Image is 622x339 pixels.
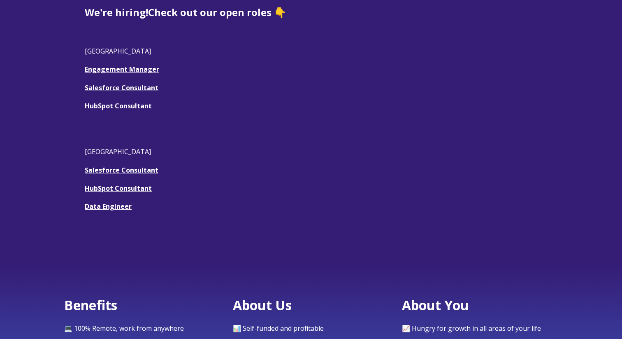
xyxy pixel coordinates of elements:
[85,65,159,74] a: Engagement Manager
[402,324,541,333] span: 📈 Hungry for growth in all areas of your life
[85,184,152,193] a: HubSpot Consultant
[233,296,292,314] span: About Us
[85,101,152,110] a: HubSpot Consultant
[402,296,469,314] span: About You
[85,147,151,156] span: [GEOGRAPHIC_DATA]
[85,202,132,211] a: Data Engineer
[64,324,184,333] span: 💻 100% Remote, work from anywhere
[233,324,324,333] span: 📊 Self-funded and profitable
[85,5,148,19] span: We're hiring!
[148,5,286,19] span: Check out our open roles 👇
[85,47,151,56] span: [GEOGRAPHIC_DATA]
[64,296,117,314] span: Benefits
[85,166,158,175] a: Salesforce Consultant
[85,83,158,92] a: Salesforce Consultant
